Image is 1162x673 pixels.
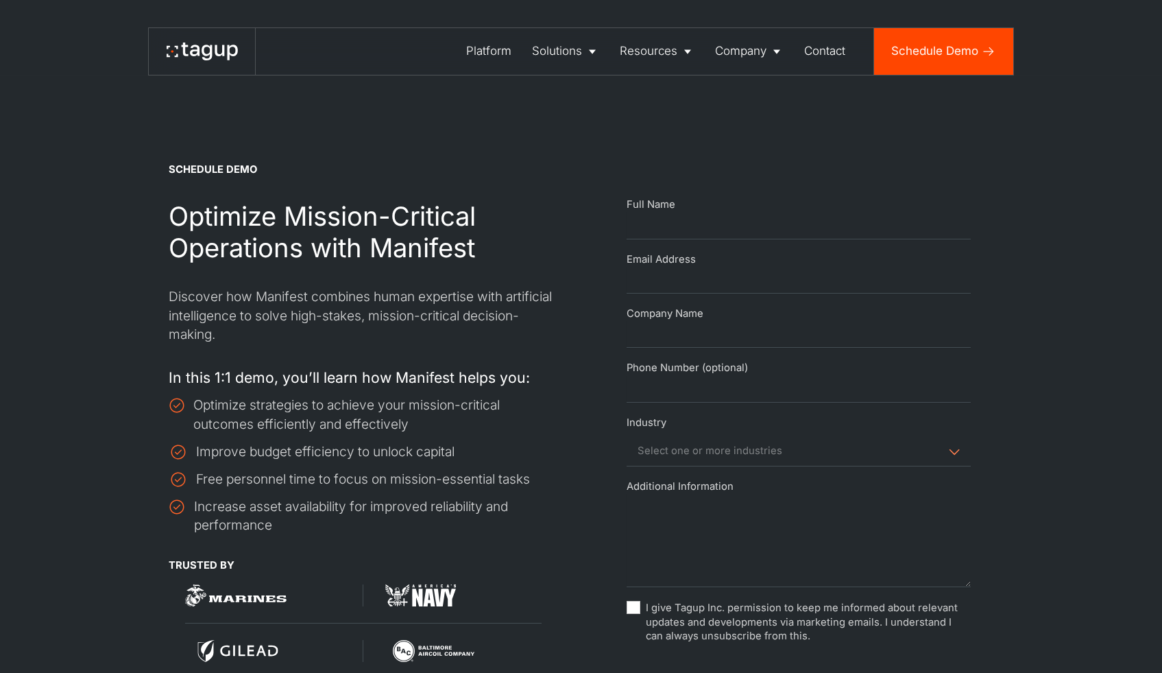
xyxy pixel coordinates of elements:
[169,200,558,264] h2: Optimize Mission-Critical Operations with Manifest
[466,43,511,60] div: Platform
[169,368,530,388] p: In this 1:1 demo, you’ll learn how Manifest helps you:
[196,442,455,462] div: Improve budget efficiency to unlock capital
[891,43,978,60] div: Schedule Demo
[169,558,234,573] div: TRUSTED BY
[874,28,1013,75] a: Schedule Demo
[620,43,677,60] div: Resources
[627,252,971,267] div: Email Address
[194,497,547,535] div: Increase asset availability for improved reliability and performance
[715,43,766,60] div: Company
[627,307,971,321] div: Company Name
[532,43,582,60] div: Solutions
[522,28,609,75] a: Solutions
[609,28,705,75] a: Resources
[169,287,558,344] p: Discover how Manifest combines human expertise with artificial intelligence to solve high-stakes,...
[627,480,971,494] div: Additional Information
[627,416,971,430] div: Industry
[169,163,257,177] div: SCHEDULE demo
[634,447,643,459] textarea: Search
[193,396,547,434] div: Optimize strategies to achieve your mission-critical outcomes efficiently and effectively
[795,28,856,75] a: Contact
[627,361,971,375] div: Phone Number (optional)
[646,601,971,644] span: I give Tagup Inc. permission to keep me informed about relevant updates and developments via mark...
[627,198,971,212] div: Full Name
[638,445,782,458] div: Select one or more industries
[196,470,530,489] div: Free personnel time to focus on mission-essential tasks
[804,43,845,60] div: Contact
[457,28,522,75] a: Platform
[705,28,794,75] a: Company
